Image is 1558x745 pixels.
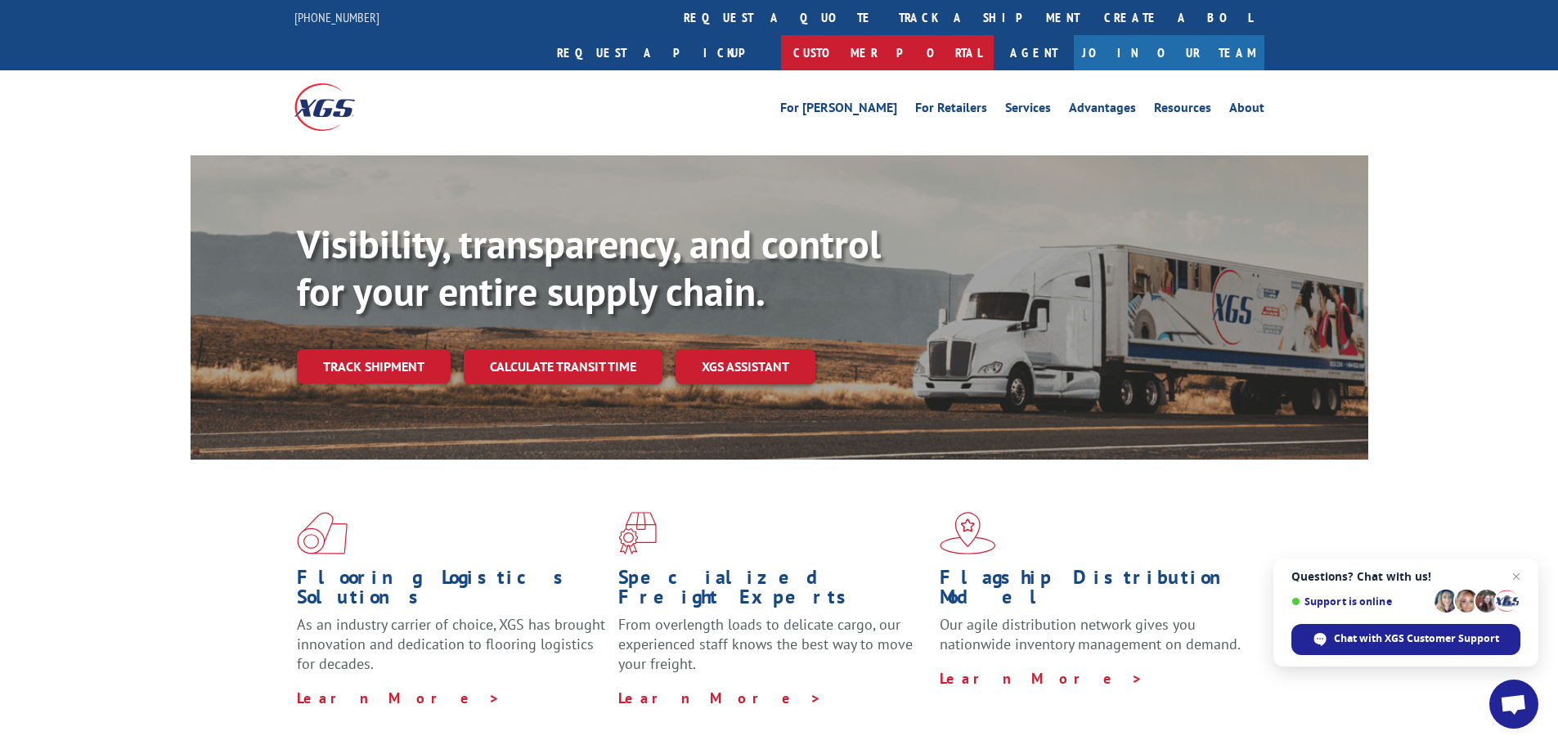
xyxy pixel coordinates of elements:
[1069,101,1136,119] a: Advantages
[1074,35,1264,70] a: Join Our Team
[464,349,662,384] a: Calculate transit time
[1229,101,1264,119] a: About
[940,615,1241,653] span: Our agile distribution network gives you nationwide inventory management on demand.
[297,512,348,554] img: xgs-icon-total-supply-chain-intelligence-red
[618,689,822,707] a: Learn More >
[545,35,781,70] a: Request a pickup
[994,35,1074,70] a: Agent
[297,615,605,673] span: As an industry carrier of choice, XGS has brought innovation and dedication to flooring logistics...
[1154,101,1211,119] a: Resources
[940,512,996,554] img: xgs-icon-flagship-distribution-model-red
[915,101,987,119] a: For Retailers
[297,568,606,615] h1: Flooring Logistics Solutions
[1291,570,1520,583] span: Questions? Chat with us!
[1291,624,1520,655] div: Chat with XGS Customer Support
[618,568,927,615] h1: Specialized Freight Experts
[940,669,1143,688] a: Learn More >
[1291,595,1429,608] span: Support is online
[1005,101,1051,119] a: Services
[1334,631,1499,646] span: Chat with XGS Customer Support
[780,101,897,119] a: For [PERSON_NAME]
[297,218,881,316] b: Visibility, transparency, and control for your entire supply chain.
[618,615,927,688] p: From overlength loads to delicate cargo, our experienced staff knows the best way to move your fr...
[676,349,815,384] a: XGS ASSISTANT
[1489,680,1538,729] div: Open chat
[940,568,1249,615] h1: Flagship Distribution Model
[294,9,379,25] a: [PHONE_NUMBER]
[781,35,994,70] a: Customer Portal
[297,349,451,384] a: Track shipment
[618,512,657,554] img: xgs-icon-focused-on-flooring-red
[1506,567,1526,586] span: Close chat
[297,689,501,707] a: Learn More >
